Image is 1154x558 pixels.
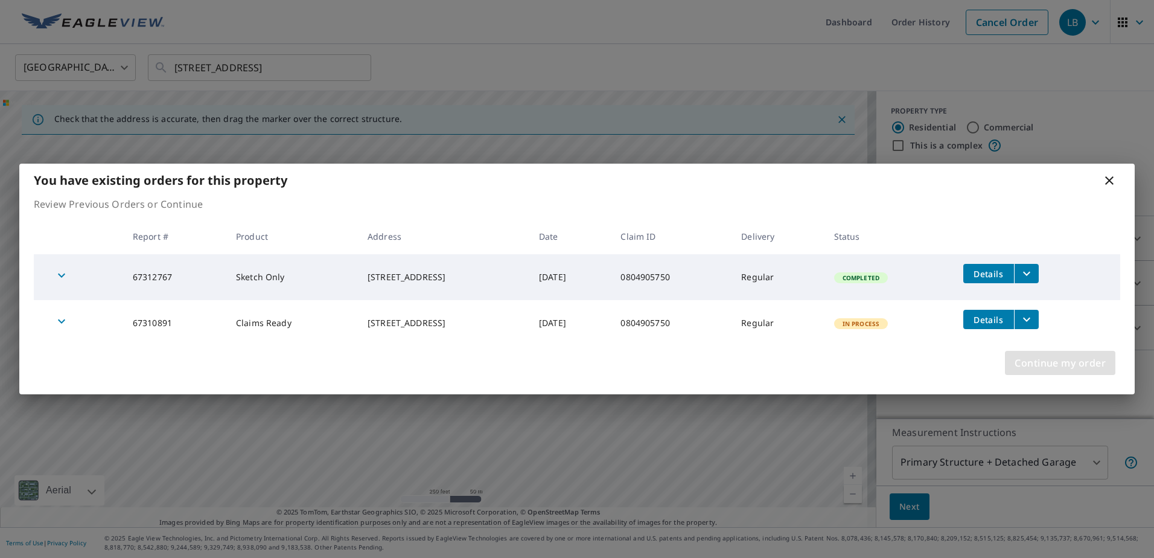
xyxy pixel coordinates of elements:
[835,274,887,282] span: Completed
[529,254,611,300] td: [DATE]
[963,310,1014,329] button: detailsBtn-67310891
[824,219,954,254] th: Status
[971,314,1007,325] span: Details
[226,219,358,254] th: Product
[34,172,287,188] b: You have existing orders for this property
[732,254,824,300] td: Regular
[368,271,520,283] div: [STREET_ADDRESS]
[34,197,1120,211] p: Review Previous Orders or Continue
[732,219,824,254] th: Delivery
[611,219,732,254] th: Claim ID
[226,254,358,300] td: Sketch Only
[1014,264,1039,283] button: filesDropdownBtn-67312767
[971,268,1007,280] span: Details
[1014,310,1039,329] button: filesDropdownBtn-67310891
[611,254,732,300] td: 0804905750
[529,219,611,254] th: Date
[732,300,824,346] td: Regular
[1005,351,1115,375] button: Continue my order
[358,219,529,254] th: Address
[1015,354,1106,371] span: Continue my order
[123,254,226,300] td: 67312767
[368,317,520,329] div: [STREET_ADDRESS]
[835,319,887,328] span: In Process
[529,300,611,346] td: [DATE]
[226,300,358,346] td: Claims Ready
[123,219,226,254] th: Report #
[611,300,732,346] td: 0804905750
[963,264,1014,283] button: detailsBtn-67312767
[123,300,226,346] td: 67310891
